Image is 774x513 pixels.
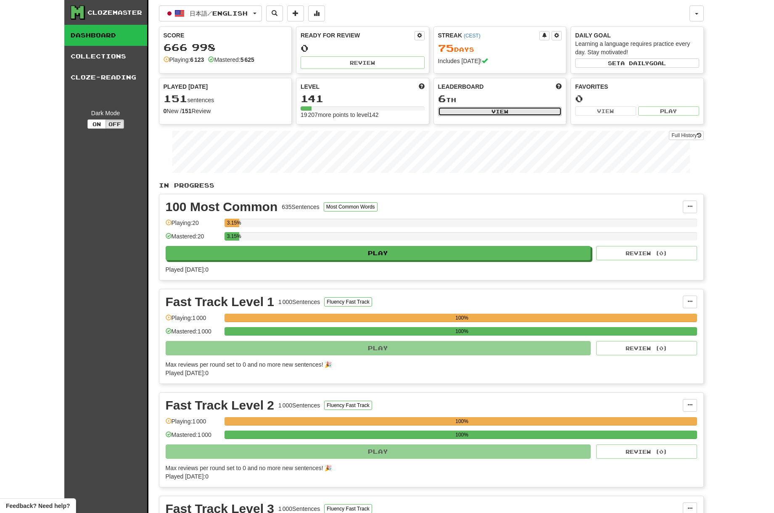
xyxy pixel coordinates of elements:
[64,46,147,67] a: Collections
[87,119,106,129] button: On
[301,82,320,91] span: Level
[596,444,697,459] button: Review (0)
[438,42,454,54] span: 75
[575,106,636,116] button: View
[278,298,320,306] div: 1 000 Sentences
[190,56,204,63] strong: 6 123
[227,431,697,439] div: 100%
[87,8,142,17] div: Clozemaster
[106,119,124,129] button: Off
[464,33,481,39] a: (CEST)
[638,106,699,116] button: Play
[278,401,320,410] div: 1 000 Sentences
[6,502,70,510] span: Open feedback widget
[166,417,220,431] div: Playing: 1 000
[324,297,372,307] button: Fluency Fast Track
[308,5,325,21] button: More stats
[166,201,278,213] div: 100 Most Common
[438,31,540,40] div: Streak
[301,56,425,69] button: Review
[227,327,697,336] div: 100%
[669,131,703,140] a: Full History
[166,399,275,412] div: Fast Track Level 2
[556,82,562,91] span: This week in points, UTC
[324,202,378,212] button: Most Common Words
[166,464,692,472] div: Max reviews per round set to 0 and no more new sentences! 🎉
[438,93,562,104] div: th
[438,93,446,104] span: 6
[324,401,372,410] button: Fluency Fast Track
[419,82,425,91] span: Score more points to level up
[64,25,147,46] a: Dashboard
[164,42,288,53] div: 666 998
[164,108,167,114] strong: 0
[166,314,220,328] div: Playing: 1 000
[166,473,209,480] span: Played [DATE]: 0
[166,296,275,308] div: Fast Track Level 1
[240,56,254,63] strong: 5 625
[282,203,320,211] div: 635 Sentences
[166,360,692,369] div: Max reviews per round set to 0 and no more new sentences! 🎉
[287,5,304,21] button: Add sentence to collection
[164,93,288,104] div: sentences
[164,107,288,115] div: New / Review
[438,43,562,54] div: Day s
[159,5,262,21] button: 日本語/English
[575,31,699,40] div: Daily Goal
[301,93,425,104] div: 141
[166,219,220,233] div: Playing: 20
[166,431,220,444] div: Mastered: 1 000
[575,82,699,91] div: Favorites
[278,505,320,513] div: 1 000 Sentences
[438,107,562,116] button: View
[166,232,220,246] div: Mastered: 20
[190,10,248,17] span: 日本語 / English
[164,82,208,91] span: Played [DATE]
[159,181,704,190] p: In Progress
[575,93,699,104] div: 0
[301,31,415,40] div: Ready for Review
[166,246,591,260] button: Play
[164,56,204,64] div: Playing:
[301,111,425,119] div: 19 207 more points to level 142
[208,56,254,64] div: Mastered:
[227,417,697,426] div: 100%
[64,67,147,88] a: Cloze-Reading
[266,5,283,21] button: Search sentences
[596,341,697,355] button: Review (0)
[575,40,699,56] div: Learning a language requires practice every day. Stay motivated!
[164,31,288,40] div: Score
[227,232,239,241] div: 3.15%
[621,60,649,66] span: a daily
[166,444,591,459] button: Play
[575,58,699,68] button: Seta dailygoal
[182,108,191,114] strong: 151
[227,219,239,227] div: 3.15%
[438,57,562,65] div: Includes [DATE]!
[227,314,697,322] div: 100%
[71,109,141,117] div: Dark Mode
[438,82,484,91] span: Leaderboard
[166,327,220,341] div: Mastered: 1 000
[301,43,425,53] div: 0
[166,341,591,355] button: Play
[596,246,697,260] button: Review (0)
[166,266,209,273] span: Played [DATE]: 0
[164,93,188,104] span: 151
[166,370,209,376] span: Played [DATE]: 0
